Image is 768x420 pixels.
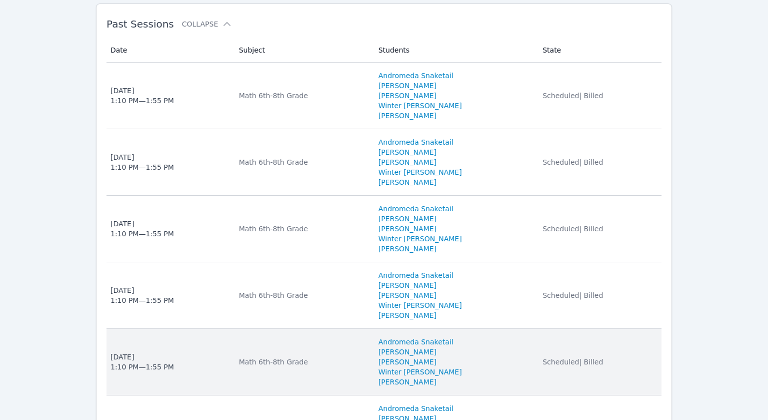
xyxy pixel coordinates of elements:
a: Winter [PERSON_NAME] [378,101,462,111]
a: [PERSON_NAME] [378,111,436,121]
div: Math 6th-8th Grade [239,91,366,101]
button: Collapse [182,19,232,29]
a: [PERSON_NAME] [378,157,436,167]
th: Subject [233,38,372,63]
span: Scheduled | Billed [542,92,603,100]
span: Scheduled | Billed [542,158,603,166]
a: [PERSON_NAME] [378,224,436,234]
a: Andromeda Snaketail [378,270,453,280]
div: Math 6th-8th Grade [239,290,366,300]
a: [PERSON_NAME] [378,81,436,91]
a: [PERSON_NAME] [378,177,436,187]
a: Winter [PERSON_NAME] [378,167,462,177]
tr: [DATE]1:10 PM—1:55 PMMath 6th-8th GradeAndromeda Snaketail[PERSON_NAME][PERSON_NAME]Winter [PERSO... [106,63,661,129]
a: Andromeda Snaketail [378,337,453,347]
a: Winter [PERSON_NAME] [378,300,462,310]
span: Scheduled | Billed [542,358,603,366]
div: Math 6th-8th Grade [239,357,366,367]
a: Andromeda Snaketail [378,71,453,81]
span: Past Sessions [106,18,174,30]
div: [DATE] 1:10 PM — 1:55 PM [110,86,174,106]
a: [PERSON_NAME] [378,244,436,254]
div: Math 6th-8th Grade [239,157,366,167]
tr: [DATE]1:10 PM—1:55 PMMath 6th-8th GradeAndromeda Snaketail[PERSON_NAME][PERSON_NAME]Winter [PERSO... [106,129,661,196]
a: [PERSON_NAME] [378,347,436,357]
span: Scheduled | Billed [542,225,603,233]
a: [PERSON_NAME] [378,310,436,320]
a: [PERSON_NAME] [378,377,436,387]
a: Andromeda Snaketail [378,204,453,214]
tr: [DATE]1:10 PM—1:55 PMMath 6th-8th GradeAndromeda Snaketail[PERSON_NAME][PERSON_NAME]Winter [PERSO... [106,329,661,395]
tr: [DATE]1:10 PM—1:55 PMMath 6th-8th GradeAndromeda Snaketail[PERSON_NAME][PERSON_NAME]Winter [PERSO... [106,196,661,262]
a: Andromeda Snaketail [378,403,453,413]
th: Students [372,38,536,63]
div: [DATE] 1:10 PM — 1:55 PM [110,152,174,172]
a: [PERSON_NAME] [378,290,436,300]
a: Andromeda Snaketail [378,137,453,147]
th: State [536,38,661,63]
a: [PERSON_NAME] [378,357,436,367]
a: [PERSON_NAME] [378,214,436,224]
span: Scheduled | Billed [542,291,603,299]
a: [PERSON_NAME] [378,280,436,290]
div: [DATE] 1:10 PM — 1:55 PM [110,352,174,372]
th: Date [106,38,233,63]
tr: [DATE]1:10 PM—1:55 PMMath 6th-8th GradeAndromeda Snaketail[PERSON_NAME][PERSON_NAME]Winter [PERSO... [106,262,661,329]
div: [DATE] 1:10 PM — 1:55 PM [110,285,174,305]
a: Winter [PERSON_NAME] [378,367,462,377]
div: Math 6th-8th Grade [239,224,366,234]
div: [DATE] 1:10 PM — 1:55 PM [110,219,174,239]
a: [PERSON_NAME] [378,91,436,101]
a: [PERSON_NAME] [378,147,436,157]
a: Winter [PERSON_NAME] [378,234,462,244]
